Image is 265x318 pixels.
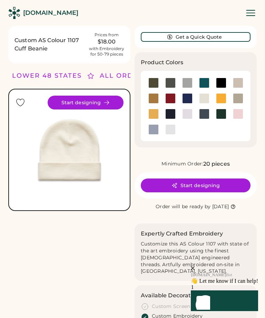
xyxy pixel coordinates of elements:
h2: Expertly Crafted Embroidery [141,230,223,238]
div: LOWER 48 STATES [12,71,82,80]
h3: Available Decorations [141,291,203,300]
button: Start designing [141,179,251,192]
button: Get a Quick Quote [141,32,251,42]
h1: Custom AS Colour 1107 Cuff Beanie [14,36,85,53]
div: 20 pieces [203,160,230,168]
iframe: Front Chat [149,229,263,317]
div: Order will be ready by [156,203,211,210]
img: Rendered Logo - Screens [8,7,20,19]
div: ALL ORDERS [100,71,148,80]
img: AS Colour 1107 Product Image [15,96,124,204]
div: with Embroidery for 50-79 pieces [89,46,124,57]
div: 1107 Style Image [15,96,124,204]
h3: Product Colors [141,58,183,67]
div: Customize this AS Colour 1107 with state of the art embroidery using the finest [DEMOGRAPHIC_DATA... [141,241,251,275]
div: [DATE] [212,203,229,210]
div: Prices from [95,32,119,38]
div: $18.00 [89,38,124,46]
div: [DOMAIN_NAME] [23,9,78,17]
button: Start designing [48,96,124,109]
div: Minimum Order: [161,161,203,167]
